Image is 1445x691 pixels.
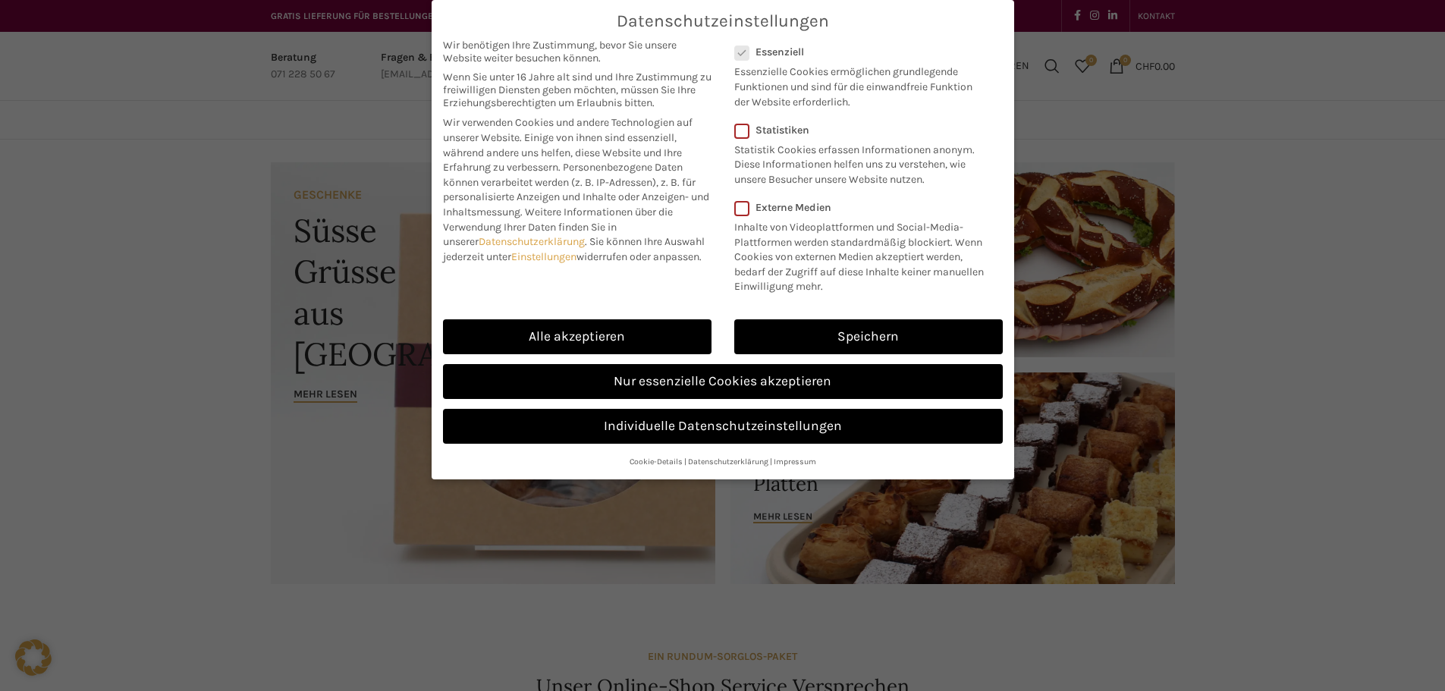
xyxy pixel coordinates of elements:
a: Individuelle Datenschutzeinstellungen [443,409,1003,444]
p: Statistik Cookies erfassen Informationen anonym. Diese Informationen helfen uns zu verstehen, wie... [734,137,983,187]
a: Cookie-Details [630,457,683,466]
label: Statistiken [734,124,983,137]
a: Einstellungen [511,250,576,263]
span: Wenn Sie unter 16 Jahre alt sind und Ihre Zustimmung zu freiwilligen Diensten geben möchten, müss... [443,71,712,109]
p: Inhalte von Videoplattformen und Social-Media-Plattformen werden standardmäßig blockiert. Wenn Co... [734,214,993,294]
span: Personenbezogene Daten können verarbeitet werden (z. B. IP-Adressen), z. B. für personalisierte A... [443,161,709,218]
label: Externe Medien [734,201,993,214]
p: Essenzielle Cookies ermöglichen grundlegende Funktionen und sind für die einwandfreie Funktion de... [734,58,983,109]
a: Datenschutzerklärung [479,235,585,248]
span: Wir verwenden Cookies und andere Technologien auf unserer Website. Einige von ihnen sind essenzie... [443,116,693,174]
a: Datenschutzerklärung [688,457,768,466]
span: Sie können Ihre Auswahl jederzeit unter widerrufen oder anpassen. [443,235,705,263]
span: Datenschutzeinstellungen [617,11,829,31]
span: Weitere Informationen über die Verwendung Ihrer Daten finden Sie in unserer . [443,206,673,248]
a: Alle akzeptieren [443,319,712,354]
a: Impressum [774,457,816,466]
label: Essenziell [734,46,983,58]
a: Nur essenzielle Cookies akzeptieren [443,364,1003,399]
a: Speichern [734,319,1003,354]
span: Wir benötigen Ihre Zustimmung, bevor Sie unsere Website weiter besuchen können. [443,39,712,64]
